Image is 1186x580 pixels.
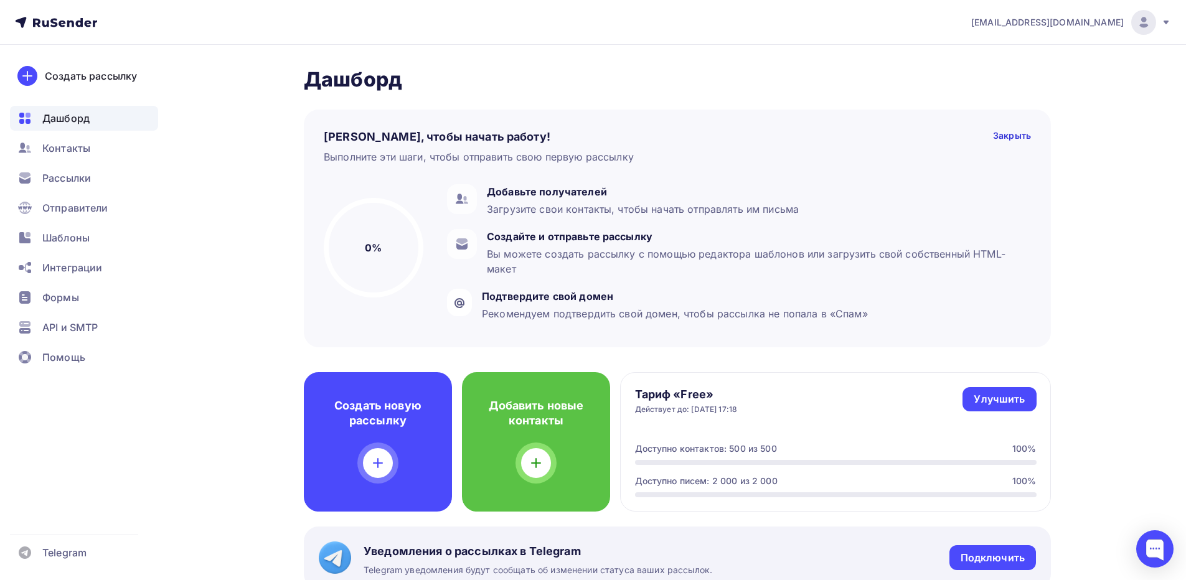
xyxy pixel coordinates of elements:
[974,392,1025,406] div: Улучшить
[365,240,382,255] h5: 0%
[42,141,90,156] span: Контакты
[42,171,91,185] span: Рассылки
[42,350,85,365] span: Помощь
[42,200,108,215] span: Отправители
[961,551,1025,565] div: Подключить
[304,67,1051,92] h2: Дашборд
[10,225,158,250] a: Шаблоны
[487,184,799,199] div: Добавьте получателей
[635,405,738,414] div: Действует до: [DATE] 17:18
[1012,475,1037,487] div: 100%
[1012,442,1037,455] div: 100%
[487,229,1025,244] div: Создайте и отправьте рассылку
[635,442,777,455] div: Доступно контактов: 500 из 500
[42,320,98,335] span: API и SMTP
[45,68,137,83] div: Создать рассылку
[324,149,634,164] div: Выполните эти шаги, чтобы отправить свою первую рассылку
[482,398,590,428] h4: Добавить новые контакты
[10,285,158,310] a: Формы
[971,16,1124,29] span: [EMAIL_ADDRESS][DOMAIN_NAME]
[482,289,868,304] div: Подтвердите свой домен
[324,398,432,428] h4: Создать новую рассылку
[10,166,158,190] a: Рассылки
[487,202,799,217] div: Загрузите свои контакты, чтобы начать отправлять им письма
[10,106,158,131] a: Дашборд
[364,544,712,559] span: Уведомления о рассылках в Telegram
[482,306,868,321] div: Рекомендуем подтвердить свой домен, чтобы рассылка не попала в «Спам»
[364,564,712,576] span: Telegram уведомления будут сообщать об изменении статуса ваших рассылок.
[10,136,158,161] a: Контакты
[42,230,90,245] span: Шаблоны
[42,260,102,275] span: Интеграции
[635,387,738,402] h4: Тариф «Free»
[42,111,90,126] span: Дашборд
[42,545,87,560] span: Telegram
[487,246,1025,276] div: Вы можете создать рассылку с помощью редактора шаблонов или загрузить свой собственный HTML-макет
[993,129,1031,144] div: Закрыть
[10,195,158,220] a: Отправители
[42,290,79,305] span: Формы
[971,10,1171,35] a: [EMAIL_ADDRESS][DOMAIN_NAME]
[635,475,778,487] div: Доступно писем: 2 000 из 2 000
[324,129,550,144] h4: [PERSON_NAME], чтобы начать работу!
